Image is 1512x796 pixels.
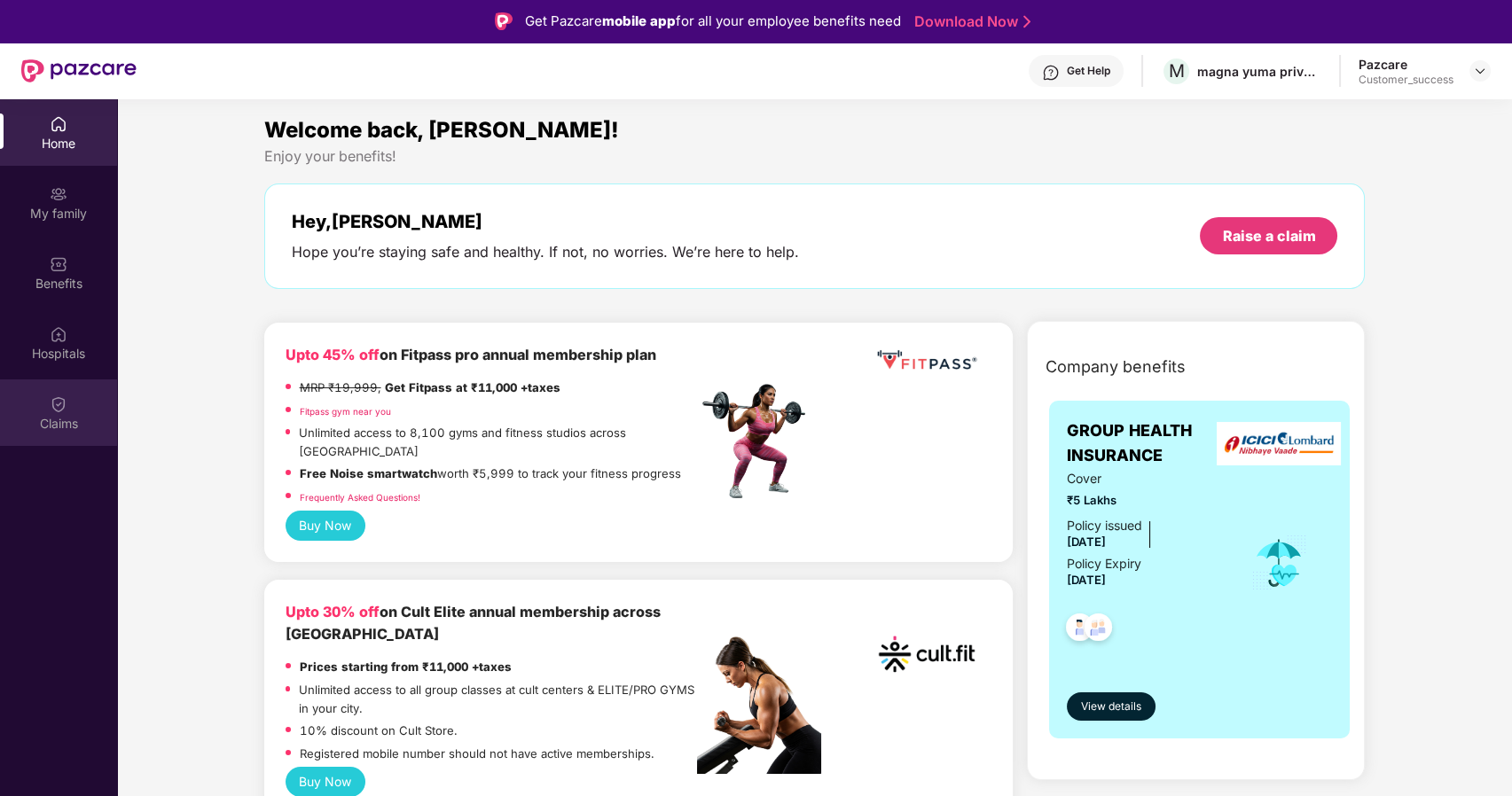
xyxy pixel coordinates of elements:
span: Welcome back, [PERSON_NAME]! [264,117,619,143]
div: Hope you’re staying safe and healthy. If not, no worries. We’re here to help. [292,243,799,261]
div: magna yuma private limited [1197,63,1321,80]
img: svg+xml;base64,PHN2ZyB4bWxucz0iaHR0cDovL3d3dy53My5vcmcvMjAwMC9zdmciIHdpZHRoPSI0OC45NDMiIGhlaWdodD... [1077,608,1120,652]
strong: mobile app [602,12,676,29]
div: Get Pazcare for all your employee benefits need [525,11,901,32]
div: Customer_success [1359,73,1453,87]
img: svg+xml;base64,PHN2ZyBpZD0iQmVuZWZpdHMiIHhtbG5zPSJodHRwOi8vd3d3LnczLm9yZy8yMDAwL3N2ZyIgd2lkdGg9Ij... [50,255,67,273]
span: ₹5 Lakhs [1067,491,1226,510]
img: cult.png [874,601,980,707]
div: Hey, [PERSON_NAME] [292,211,799,232]
img: svg+xml;base64,PHN2ZyBpZD0iSG9zcGl0YWxzIiB4bWxucz0iaHR0cDovL3d3dy53My5vcmcvMjAwMC9zdmciIHdpZHRoPS... [50,325,67,343]
p: Unlimited access to 8,100 gyms and fitness studios across [GEOGRAPHIC_DATA] [299,424,697,460]
b: on Fitpass pro annual membership plan [286,346,656,363]
div: Raise a claim [1222,226,1315,246]
span: View details [1081,698,1141,715]
img: insurerLogo [1217,422,1341,465]
div: Policy Expiry [1067,554,1141,574]
del: MRP ₹19,999, [300,380,381,394]
img: svg+xml;base64,PHN2ZyB4bWxucz0iaHR0cDovL3d3dy53My5vcmcvMjAwMC9zdmciIHdpZHRoPSI0OC45NDMiIGhlaWdodD... [1058,608,1101,652]
img: pc2.png [697,636,821,774]
span: Cover [1067,469,1226,488]
img: svg+xml;base64,PHN2ZyBpZD0iSG9tZSIgeG1sbnM9Imh0dHA6Ly93d3cudzMub3JnLzIwMDAvc3ZnIiB3aWR0aD0iMjAiIG... [50,115,67,133]
img: fpp.png [697,379,821,503]
a: Frequently Asked Questions! [300,492,420,503]
span: [DATE] [1067,573,1106,587]
b: on Cult Elite annual membership across [GEOGRAPHIC_DATA] [286,603,661,643]
p: 10% discount on Cult Store. [300,722,458,740]
b: Upto 45% off [286,346,380,363]
p: Unlimited access to all group classes at cult centers & ELITE/PRO GYMS in your city. [299,681,698,717]
button: Buy Now [286,511,366,541]
button: View details [1067,692,1156,721]
strong: Free Noise smartwatch [300,466,437,480]
img: Logo [495,12,513,30]
img: svg+xml;base64,PHN2ZyB3aWR0aD0iMjAiIGhlaWdodD0iMjAiIHZpZXdCb3g9IjAgMCAyMCAyMCIgZmlsbD0ibm9uZSIgeG... [50,185,67,203]
img: svg+xml;base64,PHN2ZyBpZD0iSGVscC0zMngzMiIgeG1sbnM9Imh0dHA6Ly93d3cudzMub3JnLzIwMDAvc3ZnIiB3aWR0aD... [1042,64,1060,82]
a: Fitpass gym near you [300,406,391,417]
div: Enjoy your benefits! [264,147,1366,166]
p: Registered mobile number should not have active memberships. [300,745,654,763]
img: fppp.png [874,344,980,377]
div: Policy issued [1067,516,1142,535]
div: Pazcare [1359,56,1453,73]
img: svg+xml;base64,PHN2ZyBpZD0iRHJvcGRvd24tMzJ4MzIiIHhtbG5zPSJodHRwOi8vd3d3LnczLm9yZy8yMDAwL3N2ZyIgd2... [1473,64,1487,78]
span: [DATE] [1067,535,1106,549]
b: Upto 30% off [286,603,380,620]
img: svg+xml;base64,PHN2ZyBpZD0iQ2xhaW0iIHhtbG5zPSJodHRwOi8vd3d3LnczLm9yZy8yMDAwL3N2ZyIgd2lkdGg9IjIwIi... [50,395,67,413]
a: Download Now [914,12,1025,31]
strong: Prices starting from ₹11,000 +taxes [300,659,512,674]
span: GROUP HEALTH INSURANCE [1067,418,1226,469]
span: Company benefits [1046,355,1186,379]
img: New Pazcare Logo [21,59,137,82]
img: icon [1250,534,1308,592]
div: Get Help [1067,64,1110,78]
p: worth ₹5,999 to track your fitness progress [300,464,681,483]
span: M [1169,60,1185,82]
img: Stroke [1023,12,1030,31]
strong: Get Fitpass at ₹11,000 +taxes [385,380,560,394]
